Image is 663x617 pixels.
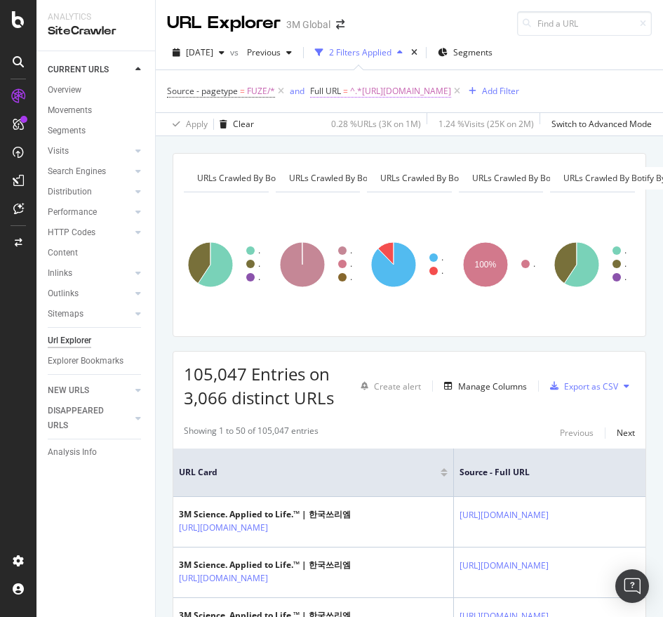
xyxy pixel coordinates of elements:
div: and [290,85,304,97]
div: Previous [560,427,594,439]
svg: A chart. [184,204,265,326]
div: 3M Global [286,18,330,32]
div: Analysis Info [48,445,97,460]
button: Previous [241,41,297,64]
div: Url Explorer [48,333,91,348]
div: HTTP Codes [48,225,95,240]
a: Visits [48,144,131,159]
div: Clear [233,118,254,130]
div: Outlinks [48,286,79,301]
div: Performance [48,205,97,220]
div: Apply [186,118,208,130]
a: Performance [48,205,131,220]
span: 105,047 Entries on 3,066 distinct URLs [184,362,334,409]
div: 3M Science. Applied to Life.™ | 한국쓰리엠 [179,508,351,521]
span: URLs Crawled By Botify By pagetype [197,172,338,184]
svg: A chart. [367,204,448,326]
text: . [441,266,443,276]
a: [URL][DOMAIN_NAME] [179,521,268,535]
a: Explorer Bookmarks [48,354,145,369]
a: Content [48,246,145,260]
text: . [350,246,352,256]
span: URLs Crawled By Botify By parameters [380,172,531,184]
svg: A chart. [276,204,357,326]
h4: URLs Crawled By Botify By pagetype [194,167,359,190]
text: . [258,259,260,269]
div: Export as CSV [564,380,618,392]
div: URL Explorer [167,11,281,35]
a: Analysis Info [48,445,145,460]
button: Segments [432,41,498,64]
text: . [350,259,352,269]
span: Previous [241,46,281,58]
button: 2 Filters Applied [309,41,408,64]
div: Open Intercom Messenger [615,569,649,603]
button: Clear [214,113,254,135]
span: = [240,85,245,97]
div: Sitemaps [48,307,83,321]
span: FUZE/* [247,81,275,101]
button: Manage Columns [438,378,527,394]
a: Overview [48,83,145,98]
text: 100% [474,260,496,270]
div: Visits [48,144,69,159]
button: Next [617,425,635,442]
span: 2025 Aug. 3rd [186,46,213,58]
div: DISAPPEARED URLS [48,404,119,433]
text: . [258,246,260,256]
text: . [350,272,352,282]
h4: URLs Crawled By Botify By migration [469,167,636,190]
svg: A chart. [459,204,540,326]
span: Full URL [310,85,341,97]
span: URLs Crawled By Botify By locale [289,172,419,184]
div: Distribution [48,185,92,199]
text: . [624,259,627,269]
div: SiteCrawler [48,23,144,39]
a: [URL][DOMAIN_NAME] [179,571,268,585]
button: Switch to Advanced Mode [546,113,652,135]
div: CURRENT URLS [48,62,109,77]
h4: URLs Crawled By Botify By locale [286,167,440,190]
a: Url Explorer [48,333,145,348]
div: 2 Filters Applied [329,46,391,58]
span: URLs Crawled By Botify By migration [472,172,615,184]
div: 1.24 % Visits ( 25K on 2M ) [438,118,534,130]
text: . [624,246,627,256]
a: DISAPPEARED URLS [48,404,131,433]
div: Content [48,246,78,260]
div: Switch to Advanced Mode [551,118,652,130]
div: Next [617,427,635,439]
text: . [533,259,535,269]
text: . [441,253,443,263]
button: Apply [167,113,208,135]
a: HTTP Codes [48,225,131,240]
button: Previous [560,425,594,442]
div: Create alert [374,380,421,392]
div: Manage Columns [458,380,527,392]
h4: URLs Crawled By Botify By parameters [377,167,552,190]
button: Add Filter [463,83,519,100]
div: Search Engines [48,164,106,179]
text: . [624,272,627,282]
div: Explorer Bookmarks [48,354,123,369]
div: 0.28 % URLs ( 3K on 1M ) [331,118,421,130]
div: Add Filter [482,85,519,97]
button: Export as CSV [544,375,618,397]
a: Distribution [48,185,131,199]
span: URL Card [179,466,437,479]
span: ^.*[URL][DOMAIN_NAME] [350,81,451,101]
span: Segments [453,46,493,58]
a: [URL][DOMAIN_NAME] [460,508,549,522]
button: Create alert [355,375,421,397]
a: NEW URLS [48,383,131,398]
div: Movements [48,103,92,118]
svg: A chart. [550,204,631,326]
div: Showing 1 to 50 of 105,047 entries [184,425,319,442]
div: 3M Science. Applied to Life.™ | 한국쓰리엠 [179,559,351,571]
a: Movements [48,103,145,118]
